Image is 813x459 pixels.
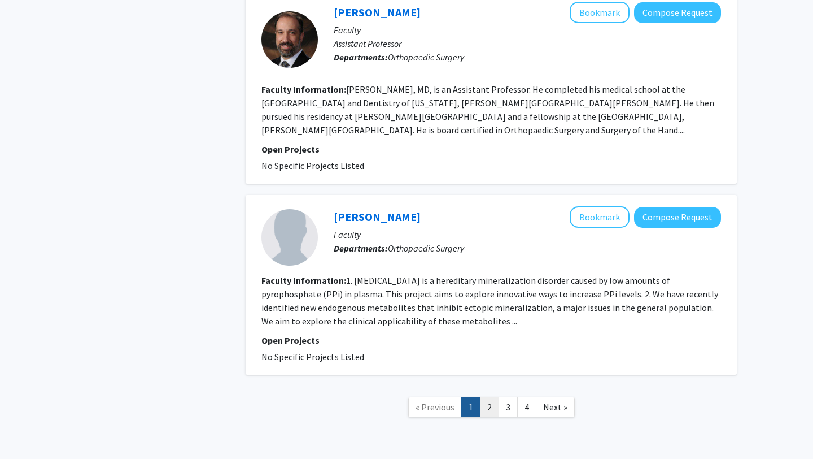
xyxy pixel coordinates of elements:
a: 3 [499,397,518,417]
span: Orthopaedic Surgery [388,51,464,63]
a: 2 [480,397,499,417]
span: Next » [543,401,567,413]
b: Departments: [334,243,388,254]
b: Faculty Information: [261,275,346,286]
nav: Page navigation [246,386,737,432]
a: [PERSON_NAME] [334,5,421,19]
a: 1 [461,397,480,417]
fg-read-more: 1. [MEDICAL_DATA] is a hereditary mineralization disorder caused by low amounts of pyrophosphate ... [261,275,718,327]
p: Faculty [334,228,721,241]
p: Assistant Professor [334,37,721,50]
button: Compose Request to Jan Van de Wetering [634,207,721,228]
a: Previous Page [408,397,462,417]
span: No Specific Projects Listed [261,351,364,362]
fg-read-more: [PERSON_NAME], MD, is an Assistant Professor. He completed his medical school at the [GEOGRAPHIC_... [261,84,714,136]
span: « Previous [416,401,454,413]
button: Compose Request to Jack Abboudi [634,2,721,23]
span: No Specific Projects Listed [261,160,364,171]
p: Open Projects [261,334,721,347]
a: [PERSON_NAME] [334,210,421,224]
a: Next [536,397,575,417]
b: Departments: [334,51,388,63]
button: Add Jan Van de Wetering to Bookmarks [570,206,630,228]
button: Add Jack Abboudi to Bookmarks [570,2,630,23]
span: Orthopaedic Surgery [388,243,464,254]
p: Faculty [334,23,721,37]
iframe: Chat [8,408,48,451]
a: 4 [517,397,536,417]
b: Faculty Information: [261,84,346,95]
p: Open Projects [261,142,721,156]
